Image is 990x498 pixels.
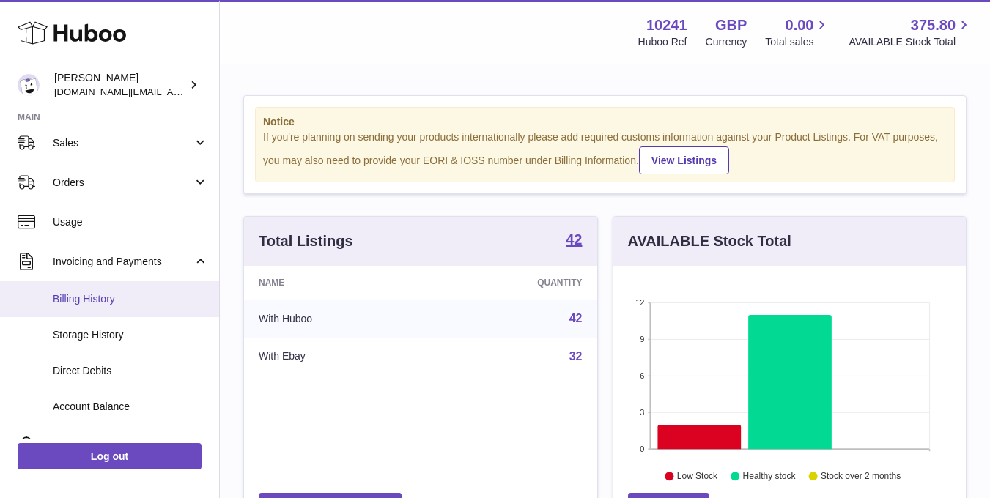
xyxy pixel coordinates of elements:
[566,232,582,247] strong: 42
[569,350,583,363] a: 32
[676,471,717,481] text: Low Stock
[53,255,193,269] span: Invoicing and Payments
[53,136,193,150] span: Sales
[638,35,687,49] div: Huboo Ref
[911,15,956,35] span: 375.80
[635,298,644,307] text: 12
[639,146,729,174] a: View Listings
[765,15,830,49] a: 0.00 Total sales
[640,408,644,417] text: 3
[53,328,208,342] span: Storage History
[259,231,353,251] h3: Total Listings
[54,71,186,99] div: [PERSON_NAME]
[244,300,430,338] td: With Huboo
[742,471,796,481] text: Healthy stock
[715,15,747,35] strong: GBP
[54,86,292,97] span: [DOMAIN_NAME][EMAIL_ADDRESS][DOMAIN_NAME]
[53,176,193,190] span: Orders
[53,400,208,414] span: Account Balance
[53,364,208,378] span: Direct Debits
[566,232,582,250] a: 42
[640,445,644,453] text: 0
[244,338,430,376] td: With Ebay
[263,130,947,174] div: If you're planning on sending your products internationally please add required customs informati...
[53,215,208,229] span: Usage
[765,35,830,49] span: Total sales
[430,266,597,300] th: Quantity
[786,15,814,35] span: 0.00
[244,266,430,300] th: Name
[263,115,947,129] strong: Notice
[849,15,972,49] a: 375.80 AVAILABLE Stock Total
[640,335,644,343] text: 9
[706,35,747,49] div: Currency
[646,15,687,35] strong: 10241
[849,35,972,49] span: AVAILABLE Stock Total
[569,312,583,324] a: 42
[628,231,791,251] h3: AVAILABLE Stock Total
[821,471,901,481] text: Stock over 2 months
[53,437,208,451] span: Cases
[18,443,202,469] a: Log out
[18,74,40,96] img: londonaquatics.online@gmail.com
[640,371,644,380] text: 6
[53,292,208,306] span: Billing History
